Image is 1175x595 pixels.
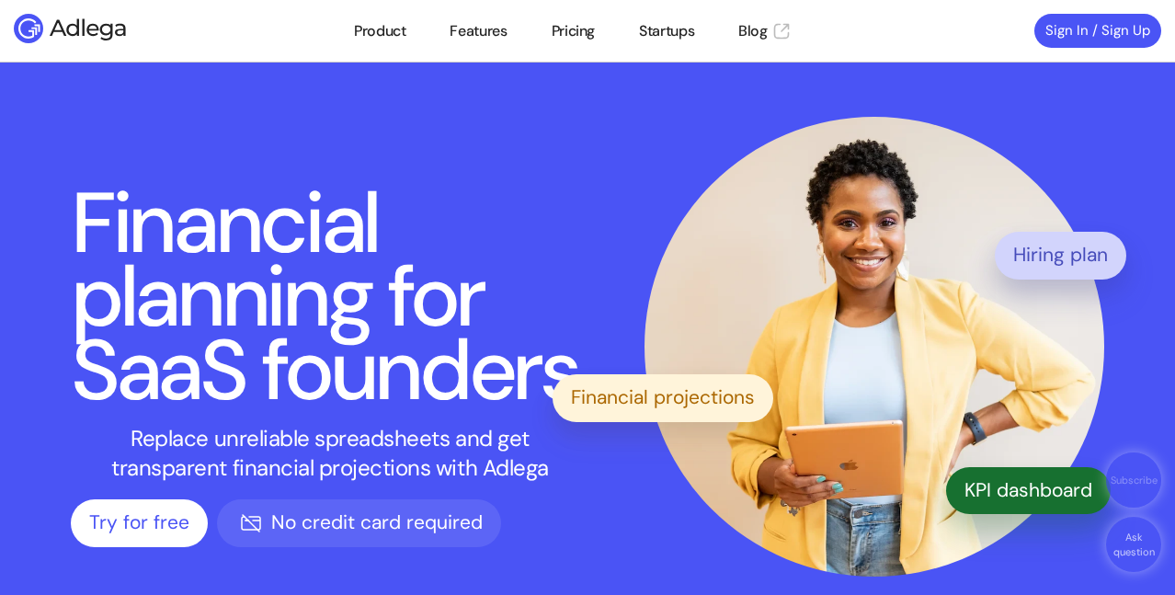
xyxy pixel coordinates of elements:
a: Blog [738,20,791,42]
img: Adlega logo [14,14,194,43]
a: Pricing [552,20,595,42]
div: Financial projections [553,374,773,422]
div: Hiring plan [995,232,1126,280]
div: KPI dashboard [946,467,1111,515]
span: question [1113,545,1155,558]
h1: Financial planning for SaaS founders [71,187,589,407]
a: Try for free [71,499,208,547]
p: Replace unreliable spreadsheets and get transparent financial projections with Adlega [71,424,589,483]
a: Features [450,20,507,42]
div: No credit card required [217,499,501,547]
a: Startups [639,20,694,42]
a: Sign In / Sign Up [1034,14,1161,48]
a: Product [354,20,405,42]
span: Ask [1125,531,1143,544]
